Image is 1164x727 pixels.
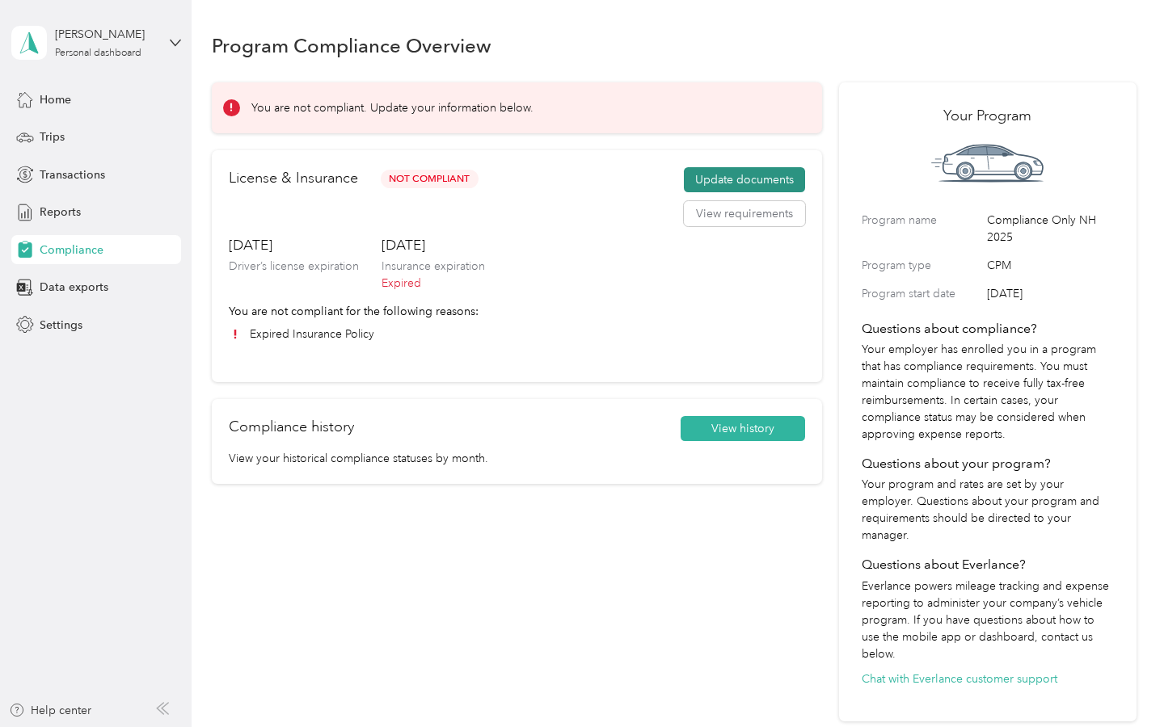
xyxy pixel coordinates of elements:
[40,166,105,183] span: Transactions
[684,167,805,193] button: Update documents
[229,450,806,467] p: View your historical compliance statuses by month.
[40,279,108,296] span: Data exports
[229,258,359,275] p: Driver’s license expiration
[862,285,981,302] label: Program start date
[987,257,1113,274] span: CPM
[382,275,485,292] p: Expired
[229,303,806,320] p: You are not compliant for the following reasons:
[987,285,1113,302] span: [DATE]
[55,26,156,43] div: [PERSON_NAME]
[40,128,65,145] span: Trips
[229,235,359,255] h3: [DATE]
[862,319,1113,338] h4: Questions about compliance?
[862,212,981,246] label: Program name
[381,170,479,188] span: Not Compliant
[1073,637,1164,727] iframe: Everlance-gr Chat Button Frame
[229,167,358,189] h2: License & Insurance
[229,416,354,438] h2: Compliance history
[862,105,1113,127] h2: Your Program
[862,555,1113,574] h4: Questions about Everlance?
[251,99,533,116] p: You are not compliant. Update your information below.
[862,454,1113,473] h4: Questions about your program?
[382,235,485,255] h3: [DATE]
[862,341,1113,443] p: Your employer has enrolled you in a program that has compliance requirements. You must maintain c...
[681,416,805,442] button: View history
[40,242,103,258] span: Compliance
[382,258,485,275] p: Insurance expiration
[862,578,1113,662] p: Everlance powers mileage tracking and expense reporting to administer your company’s vehicle prog...
[40,317,82,334] span: Settings
[862,670,1057,687] button: Chat with Everlance customer support
[212,37,491,54] h1: Program Compliance Overview
[862,257,981,274] label: Program type
[55,48,141,58] div: Personal dashboard
[229,326,806,342] li: Expired Insurance Policy
[862,476,1113,544] p: Your program and rates are set by your employer. Questions about your program and requirements sh...
[684,201,805,227] button: View requirements
[40,91,71,108] span: Home
[9,702,91,719] button: Help center
[987,212,1113,246] span: Compliance Only NH 2025
[40,204,81,221] span: Reports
